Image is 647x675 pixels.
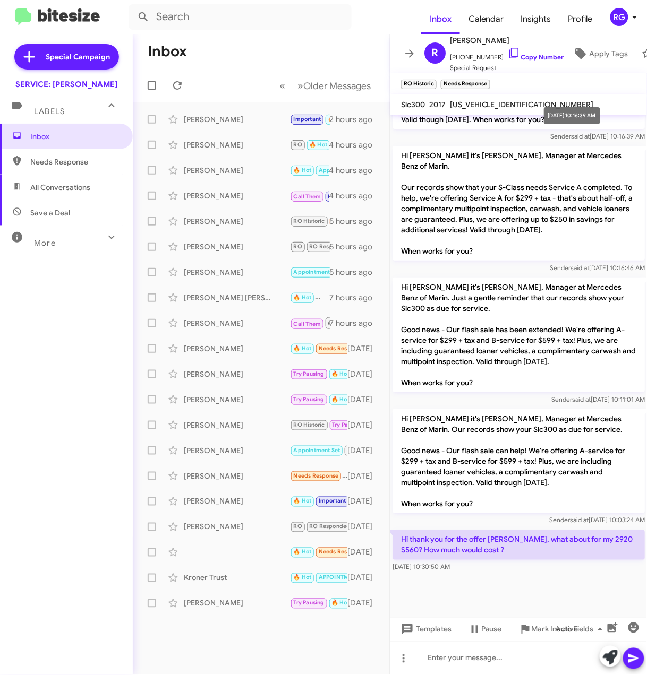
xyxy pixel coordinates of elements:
div: [PERSON_NAME] [184,267,290,278]
div: [PERSON_NAME] [184,471,290,481]
span: « [279,79,285,92]
div: You're welcome! If you need anything else or want to book an appointment, feel free to reach out ... [290,164,329,176]
button: Mark Inactive [510,620,587,639]
button: Apply Tags [564,44,636,63]
span: Needs Response [319,549,364,556]
span: RO [294,243,302,250]
p: Hi thank you for the offer [PERSON_NAME], what about for my 2920 S560? How much would cost ? [393,530,645,560]
span: Try Pausing [294,600,325,607]
span: RO Responded [309,523,350,530]
span: said at [571,132,590,140]
span: Apply Tags [589,44,628,63]
div: [DATE] [347,394,381,405]
div: no [290,495,347,507]
div: 5 hours ago [330,241,381,252]
span: Appointment Set [319,167,365,174]
a: Special Campaign [14,44,119,70]
div: SERVICE: [PERSON_NAME] [15,79,117,90]
span: Sender [DATE] 10:16:46 AM [550,264,645,272]
a: Inbox [421,4,460,34]
div: [DATE] [347,573,381,583]
span: Slc300 [401,100,425,109]
span: Important [328,193,356,200]
span: RO Responded [309,243,350,250]
span: Try Pausing [294,370,325,377]
div: [PERSON_NAME] [184,369,290,379]
span: Templates [399,620,452,639]
span: Pause [481,620,502,639]
div: [PERSON_NAME] [184,191,290,201]
button: Previous [273,75,292,97]
span: Mark Inactive [532,620,578,639]
div: [DATE] [347,496,381,507]
span: said at [570,516,589,524]
div: [PERSON_NAME] [184,420,290,430]
div: I've noted your request for a loaner for [DATE] at 11:00 AM. We'll have one ready for you when yo... [290,368,347,380]
div: [PERSON_NAME] [184,216,290,227]
div: 5 hours ago [330,216,381,227]
a: Copy Number [508,53,564,61]
div: Thank you for the information, [PERSON_NAME]! The account records have been updated. [290,444,347,456]
span: [PHONE_NUMBER] [450,47,564,63]
span: Save a Deal [30,207,70,218]
a: Calendar [460,4,513,34]
div: [DATE] [347,598,381,609]
span: 🔥 Hot [294,167,312,174]
span: Important [319,498,346,505]
div: Sorry--didn't recognize the number when you first texted. I made an appointment by phone. Thanks. [290,546,347,558]
p: Hi [PERSON_NAME] it's [PERSON_NAME], Manager at Mercedes Benz of Marin. Our records show that you... [393,146,645,261]
span: Sender [DATE] 10:16:39 AM [550,132,645,140]
span: All Conversations [30,182,90,193]
div: Thank you for letting us know, have a great day ! [290,597,347,609]
div: Hello [PERSON_NAME], this is [PERSON_NAME] from Mercedes-Benz of Marin. Kroner mentioned connecti... [290,572,347,584]
div: Goodmorning [PERSON_NAME], I wanted to check in with you and see if you had a time that was suita... [290,291,330,304]
div: 7 hours ago [330,318,381,328]
span: Special Campaign [46,51,110,62]
button: Auto Fields [547,620,615,639]
span: RO [294,141,302,148]
div: Hello [PERSON_NAME]. This is [PERSON_NAME]. I have EQB 300 AMG package from a while ago. I know t... [290,113,330,125]
span: 🔥 Hot [331,396,350,403]
button: Pause [460,620,510,639]
span: 🔥 Hot [294,549,312,556]
div: [PERSON_NAME] [184,318,290,328]
div: [PERSON_NAME] [184,496,290,507]
div: Liked “I'm glad to hear that! If you need any further service or maintenance for your vehicle, fe... [290,470,347,482]
span: RO Historic [294,218,325,224]
p: Hi [PERSON_NAME] it's [PERSON_NAME], Manager at Mercedes Benz of Marin. Just a gentle reminder th... [393,278,645,392]
span: Insights [513,4,560,34]
div: [DATE] [347,547,381,558]
div: When looking at your vehicles records it looks like you are due for your A service on your 2024 G... [290,316,330,330]
div: Great! I’ve scheduled your appointment for 11 AM [DATE]. We’ll have your loaner vehicle ready as ... [290,189,329,202]
span: 🔥 Hot [294,574,312,581]
div: Kroner Trust [184,573,290,583]
span: Sender [DATE] 10:11:01 AM [551,395,645,403]
div: Great! I’ll schedule your appointment, we will see you then ! [290,393,347,405]
div: [PERSON_NAME] [184,343,290,354]
div: 2 hours ago [330,114,381,125]
div: 4 hours ago [329,165,381,176]
div: [PERSON_NAME] [184,140,290,150]
a: Profile [560,4,601,34]
div: [DATE] [347,522,381,532]
span: 🔥 Hot [294,345,312,352]
span: 🔥 Hot [328,116,346,123]
div: Liked “It's great to hear you enjoyed working with [PERSON_NAME]! Let us know on your next visit ... [290,139,329,151]
div: Thanks [290,342,347,354]
div: [DATE] 10:16:39 AM [544,107,600,124]
div: Hi thank you for the offer [PERSON_NAME], what about for my 2920 S560? How much would cost ? [290,215,330,227]
small: RO Historic [401,80,437,89]
div: [DATE] [347,445,381,456]
div: [PERSON_NAME] [184,598,290,609]
span: Try Pausing [294,396,325,403]
button: Templates [390,620,460,639]
span: [PERSON_NAME] [450,34,564,47]
span: Sender [DATE] 10:03:24 AM [549,516,645,524]
span: 2017 [429,100,446,109]
span: said at [572,395,591,403]
div: 7 hours ago [330,292,381,303]
div: 4 hours ago [329,191,381,201]
span: [US_VEHICLE_IDENTIFICATION_NUMBER] [450,100,594,109]
span: 🔥 Hot [309,141,327,148]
